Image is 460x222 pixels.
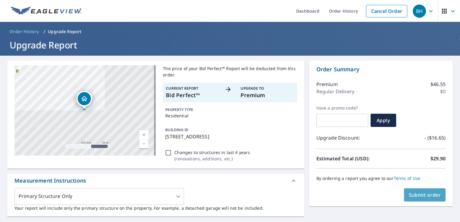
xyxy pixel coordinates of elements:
div: Dropped pin, building 1, Residential property, 8714 Greenmeadow Dr New Haven, IN 46774 [76,91,92,109]
p: Upgrade To [241,86,294,91]
p: [STREET_ADDRESS] [165,133,294,140]
p: BUILDING ID [165,127,188,132]
p: By ordering a report you agree to our [316,176,446,181]
a: Cancel Order [366,5,407,17]
span: Order History [10,29,39,35]
span: Submit order [409,192,441,198]
p: Residential [165,113,294,119]
a: Terms of Use [394,175,421,181]
p: $0 [440,88,446,95]
a: Current Level 17, Zoom Out [139,139,148,148]
li: / [44,28,45,35]
button: Submit order [404,188,446,202]
h1: Upgrade Report [7,39,453,51]
p: - ($16.65) [424,134,446,141]
p: Your report will include only the primary structure on the property. For example, a detached gara... [14,205,297,211]
p: Upgrade Report [48,29,81,35]
p: PROPERTY TYPE [165,107,294,113]
span: Apply [375,117,391,124]
div: Primary Structure Only [14,188,184,205]
p: $46.55 [430,81,446,88]
p: Changes to structures in last 4 years [174,149,250,156]
p: Premium [316,81,338,88]
img: EV Logo [11,7,82,16]
a: Order History [7,27,41,36]
p: ( renovations, additions, etc. ) [174,156,250,162]
p: Premium [241,91,294,99]
p: Upgrade Discount: [316,134,381,141]
div: BH [413,5,426,18]
p: $29.90 [430,155,446,162]
button: Apply [371,114,396,127]
label: Have a promo code? [316,105,368,111]
div: Measurement Instructions [7,174,304,188]
p: Estimated Total (USD): [316,155,381,162]
a: Current Level 17, Zoom In [139,130,148,139]
p: Current Report [166,86,219,91]
nav: breadcrumb [7,27,453,36]
p: Bid Perfect™ [166,91,219,99]
p: Regular Delivery [316,88,354,95]
p: The price of your Bid Perfect™ Report will be deducted from this order. [163,65,297,78]
div: Measurement Instructions [14,177,86,185]
p: Order Summary [316,65,446,73]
